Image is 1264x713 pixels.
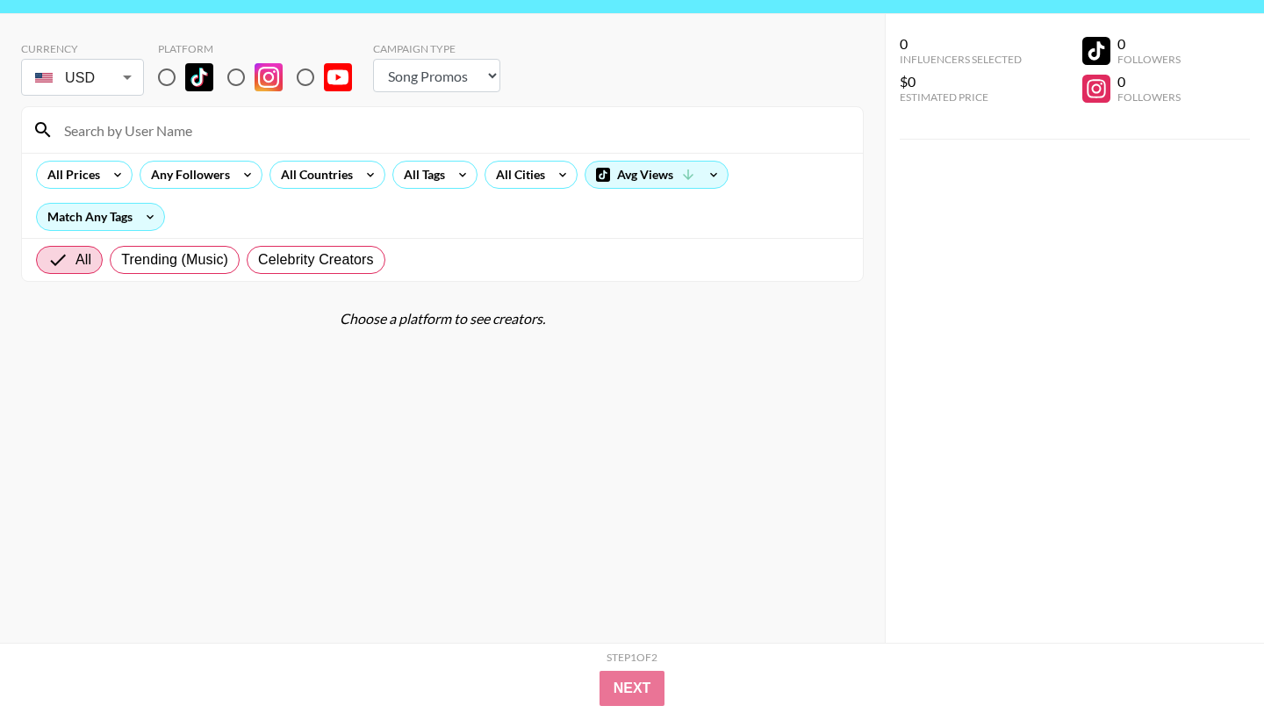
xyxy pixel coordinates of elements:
div: Choose a platform to see creators. [21,310,864,328]
div: Platform [158,42,366,55]
img: YouTube [324,63,352,91]
span: All [75,249,91,270]
div: Followers [1117,53,1181,66]
div: Any Followers [140,162,233,188]
div: 0 [900,35,1022,53]
div: Followers [1117,90,1181,104]
img: TikTok [185,63,213,91]
div: Campaign Type [373,42,500,55]
div: All Countries [270,162,356,188]
div: All Tags [393,162,449,188]
button: Next [600,671,665,706]
div: 0 [1117,35,1181,53]
div: All Prices [37,162,104,188]
div: USD [25,62,140,93]
img: Instagram [255,63,283,91]
span: Celebrity Creators [258,249,374,270]
div: Avg Views [585,162,728,188]
div: Step 1 of 2 [607,651,657,664]
span: Trending (Music) [121,249,228,270]
div: Match Any Tags [37,204,164,230]
div: Currency [21,42,144,55]
div: All Cities [485,162,549,188]
div: $0 [900,73,1022,90]
iframe: Drift Widget Chat Controller [1176,625,1243,692]
div: Influencers Selected [900,53,1022,66]
div: 0 [1117,73,1181,90]
input: Search by User Name [54,116,852,144]
div: Estimated Price [900,90,1022,104]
